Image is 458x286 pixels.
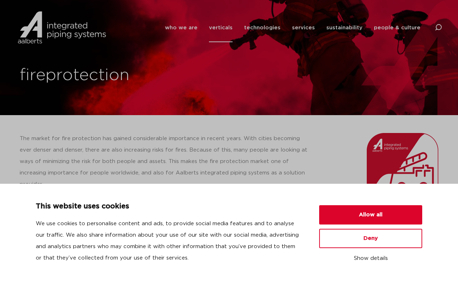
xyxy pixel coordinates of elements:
button: Show details [319,252,422,265]
p: We use cookies to personalise content and ads, to provide social media features and to analyse ou... [36,218,302,264]
button: Allow all [319,205,422,225]
a: sustainability [326,13,362,42]
a: technologies [244,13,281,42]
img: Aalberts_IPS_icon_fireprotection_rgb [367,133,438,204]
nav: Menu [165,13,420,42]
p: This website uses cookies [36,201,302,212]
a: services [292,13,315,42]
a: verticals [209,13,233,42]
p: The market for fire protection has gained considerable importance in recent years. With cities be... [20,133,311,190]
a: who we are [165,13,198,42]
a: people & culture [374,13,420,42]
button: Deny [319,229,422,248]
h1: fireprotection [20,64,225,87]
